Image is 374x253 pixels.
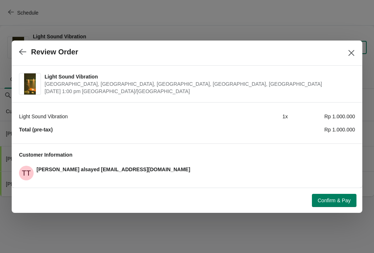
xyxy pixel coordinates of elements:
span: Tharaa alsayed [19,166,34,180]
strong: Total (pre-tax) [19,127,53,133]
span: Customer Information [19,152,72,158]
span: [PERSON_NAME] alsayed [EMAIL_ADDRESS][DOMAIN_NAME] [37,166,190,172]
img: Light Sound Vibration | Potato Head Suites & Studios, Jalan Petitenget, Seminyak, Badung Regency,... [24,73,36,95]
h2: Review Order [31,48,78,56]
div: Light Sound Vibration [19,113,221,120]
button: Confirm & Pay [312,194,356,207]
span: [GEOGRAPHIC_DATA], [GEOGRAPHIC_DATA], [GEOGRAPHIC_DATA], [GEOGRAPHIC_DATA], [GEOGRAPHIC_DATA] [45,80,351,88]
span: Light Sound Vibration [45,73,351,80]
button: Close [345,46,358,60]
div: 1 x [221,113,288,120]
div: Rp 1.000.000 [288,126,355,133]
span: Confirm & Pay [318,198,351,203]
div: Rp 1.000.000 [288,113,355,120]
text: TT [22,169,31,177]
span: [DATE] 1:00 pm [GEOGRAPHIC_DATA]/[GEOGRAPHIC_DATA] [45,88,351,95]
